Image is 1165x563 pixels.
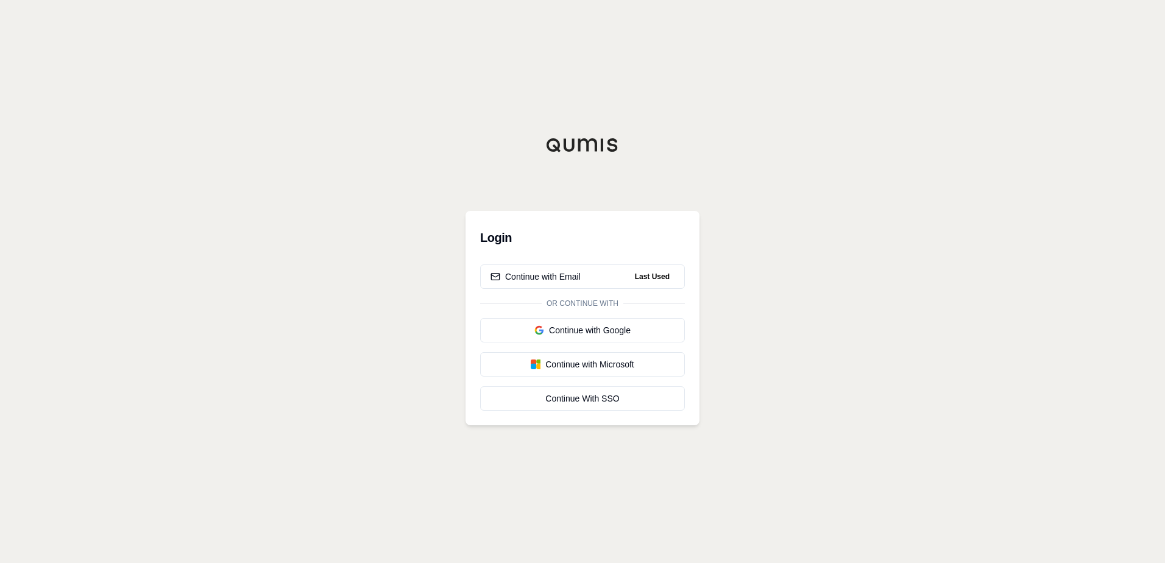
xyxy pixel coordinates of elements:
span: Or continue with [542,299,623,308]
button: Continue with Google [480,318,685,342]
button: Continue with EmailLast Used [480,264,685,289]
div: Continue with Microsoft [490,358,675,370]
div: Continue with Email [490,271,581,283]
a: Continue With SSO [480,386,685,411]
div: Continue With SSO [490,392,675,405]
div: Continue with Google [490,324,675,336]
img: Qumis [546,138,619,152]
span: Last Used [630,269,675,284]
button: Continue with Microsoft [480,352,685,377]
h3: Login [480,225,685,250]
